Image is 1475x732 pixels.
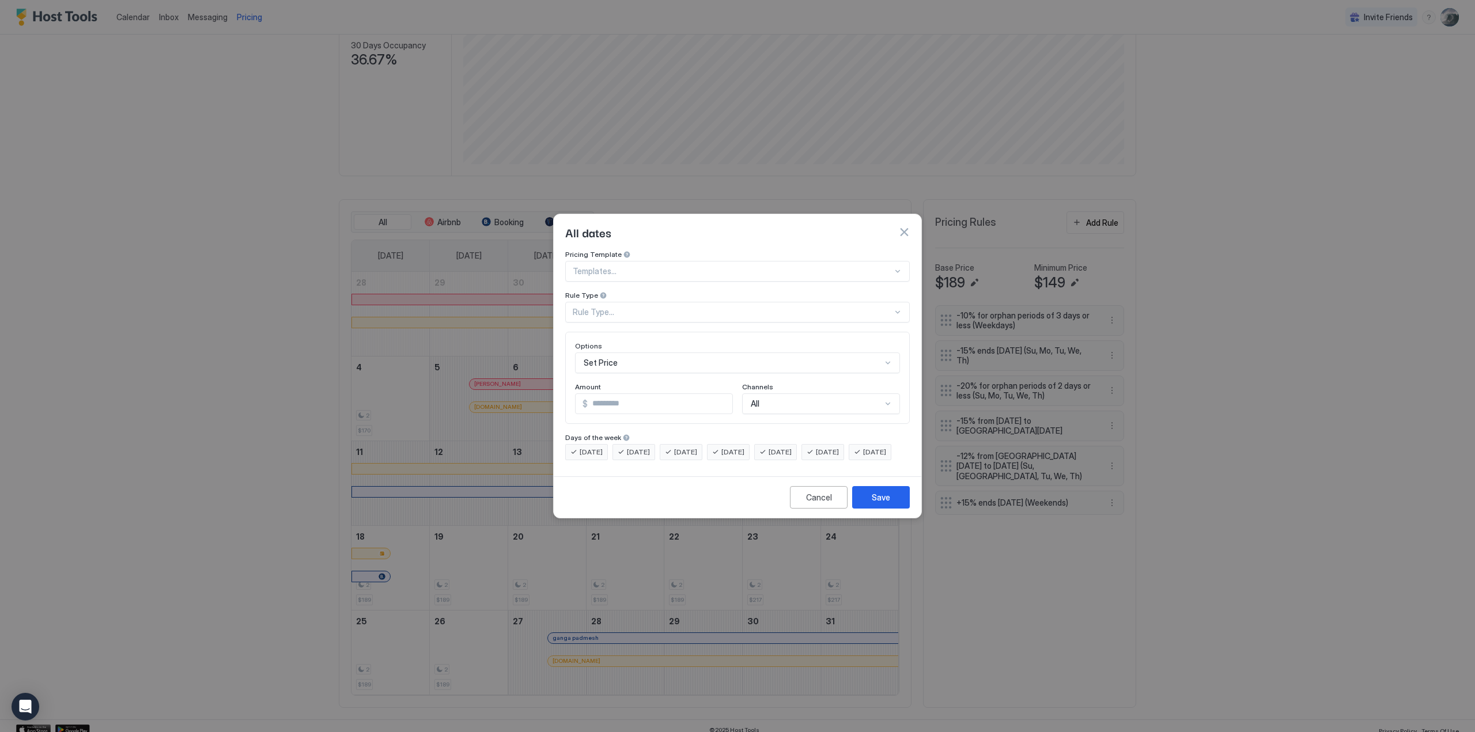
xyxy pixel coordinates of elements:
span: Channels [742,382,773,391]
div: Save [872,491,890,503]
span: $ [583,399,588,409]
span: All [751,399,759,409]
span: All dates [565,223,611,241]
span: [DATE] [721,447,744,457]
span: Amount [575,382,601,391]
span: [DATE] [769,447,792,457]
div: Open Intercom Messenger [12,693,39,720]
button: Save [852,486,910,509]
span: Rule Type [565,291,598,299]
span: [DATE] [627,447,650,457]
span: Options [575,342,602,350]
span: Set Price [584,358,618,368]
div: Cancel [806,491,832,503]
div: Rule Type... [573,307,892,317]
span: [DATE] [863,447,886,457]
span: [DATE] [580,447,603,457]
button: Cancel [790,486,848,509]
span: Pricing Template [565,250,622,259]
input: Input Field [588,394,732,414]
span: [DATE] [816,447,839,457]
span: [DATE] [674,447,697,457]
span: Days of the week [565,433,621,442]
